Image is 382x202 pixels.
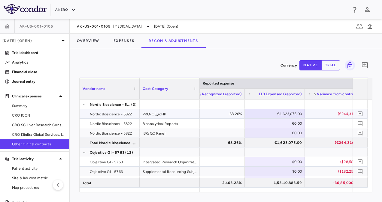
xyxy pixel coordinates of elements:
[113,24,142,29] span: [MEDICAL_DATA]
[2,38,59,43] p: [DATE] (Open)
[12,132,64,137] span: CRO KlinEra Global Services, Inc
[12,50,64,55] p: Trial dashboard
[90,167,123,177] span: Objective GI - 5763
[12,166,64,171] span: Patient activity
[140,119,200,128] div: Bioanalytical Reports
[356,167,364,175] button: Add comment
[190,109,242,119] div: 68.26%
[106,34,141,48] button: Expenses
[77,24,111,29] span: AK-US-001-0105
[12,175,64,181] span: Site & lab cost matrix
[12,141,64,147] span: Other clinical contracts
[70,34,106,48] button: Overview
[356,110,364,118] button: Add comment
[357,159,363,165] svg: Add comment
[250,167,302,176] div: $0.00
[310,119,362,128] div: —
[310,157,362,167] div: ($28,500.00)
[357,168,363,174] svg: Add comment
[299,60,322,70] button: native
[280,63,297,68] p: Currency
[356,177,364,185] button: Add comment
[12,156,57,162] p: Trial activity
[90,177,123,186] span: Objective GI - 5763
[342,60,355,70] span: You do not have permission to lock or unlock grids
[141,34,205,48] button: Recon & Adjustments
[83,178,91,188] span: Total
[190,178,242,188] div: 2,463.28%
[250,138,302,147] div: €1,623,075.00
[140,109,200,118] div: PRO-C3_roHP
[12,69,64,75] p: Financial close
[310,109,362,119] div: (€244,316.98)
[140,157,200,166] div: Integrated Research Organization Expedited Start-Up
[12,113,64,118] span: CRO ICON
[250,119,302,128] div: €0.00
[140,128,200,138] div: ISR/QC Panel
[190,138,242,147] div: 68.26%
[4,4,47,14] img: logo-full-BYUhSk78.svg
[90,109,132,119] span: Nordic Bioscience - 5822
[12,60,64,65] p: Analytics
[310,128,362,138] div: —
[154,24,178,29] span: [DATE] (Open)
[143,87,168,91] span: Cost Category
[250,128,302,138] div: €0.00
[12,185,64,190] span: Map procedures
[259,92,302,96] span: LTD Expensed (reported)
[250,109,302,119] div: €1,623,075.00
[357,130,363,136] svg: Add comment
[356,158,364,166] button: Add comment
[90,129,132,138] span: Nordic Bioscience - 5822
[360,60,370,70] button: Add comment
[321,60,340,70] button: trial
[125,148,133,157] span: (12)
[90,138,136,148] span: Total Nordic Bioscience - 5822
[12,79,64,84] p: Journal entry
[361,62,368,69] svg: Add comment
[90,148,125,157] span: Objective GI - 5763
[250,157,302,167] div: $0.00
[140,167,200,176] div: Supplemental Resourcing Subject Engagement & Recruitment scheduling and Retention resourcing
[20,24,53,29] span: AK-US-001-0105
[90,100,131,109] span: Nordic Bioscience - 5822
[310,138,362,147] div: (€244,316.98)
[12,94,57,99] p: Clinical expenses
[12,103,64,108] span: Summary
[310,178,362,188] div: -36,85,000.292
[357,111,363,117] svg: Add comment
[90,119,132,129] span: Nordic Bioscience - 5822
[131,100,137,109] span: (3)
[55,5,75,15] button: Akero
[310,167,362,176] div: ($182,250.00)
[198,92,242,96] span: % Recognized (reported)
[356,119,364,127] button: Add comment
[250,178,302,188] div: 1,53,10,883.59
[317,92,362,96] span: Variance from contracted
[83,87,106,91] span: Vendor name
[12,122,64,128] span: CRO SC Liver Research Consortium LLC
[203,81,234,85] span: Reported expense
[357,120,363,126] svg: Add comment
[90,157,123,167] span: Objective GI - 5763
[140,176,200,186] div: Dedicated Data Science Integration & Interpretation - Objective View
[356,129,364,137] button: Add comment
